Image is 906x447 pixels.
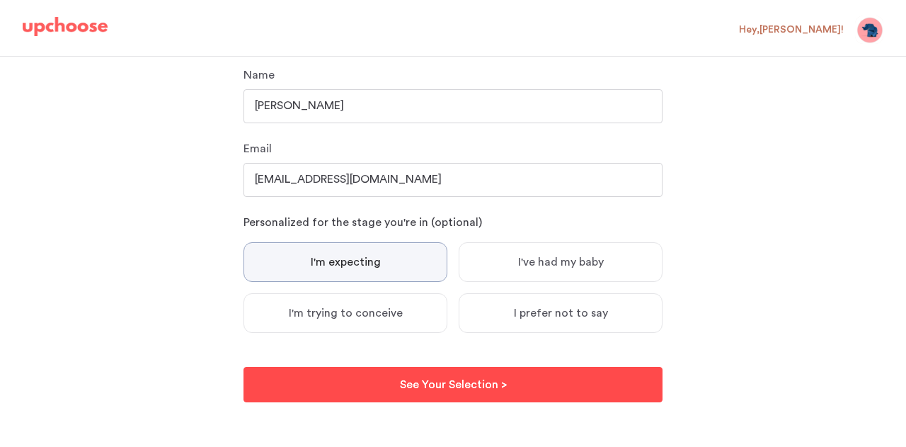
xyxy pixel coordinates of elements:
img: UpChoose [23,17,108,37]
span: I prefer not to say [514,306,608,320]
input: Your email here.... [243,163,663,197]
p: See Your Selection > [400,376,507,393]
p: Email [243,140,663,157]
span: I'm expecting [311,255,381,269]
button: See Your Selection > [243,367,663,402]
div: Hey, [PERSON_NAME] ! [739,23,844,36]
span: I've had my baby [518,255,604,269]
p: Name [243,67,663,84]
a: UpChoose [23,17,108,43]
p: Personalized for the stage you're in (optional) [243,214,663,231]
input: Your name here.... [243,89,663,123]
span: I'm trying to conceive [289,306,403,320]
